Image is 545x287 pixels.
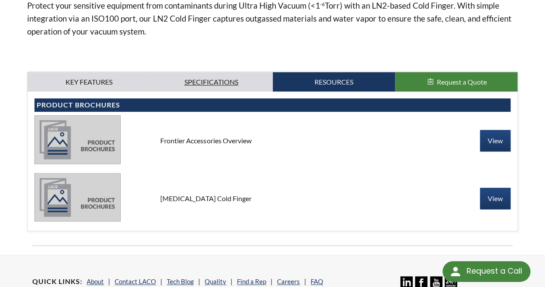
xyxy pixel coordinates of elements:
a: View [480,188,511,209]
img: product_brochures-81b49242bb8394b31c113ade466a77c846893fb1009a796a1a03a1a1c57cbc37.jpg [34,115,121,164]
a: View [480,130,511,151]
a: Specifications [150,72,272,92]
a: About [87,278,104,285]
h4: Quick Links [32,277,82,286]
button: Request a Quote [395,72,517,92]
a: Resources [273,72,395,92]
sup: -6 [320,1,325,7]
img: product_brochures-81b49242bb8394b31c113ade466a77c846893fb1009a796a1a03a1a1c57cbc37.jpg [34,173,121,221]
a: Tech Blog [167,278,194,285]
img: round button [448,265,462,278]
div: Frontier Accessories Overview [153,136,391,145]
div: Request a Call [442,261,530,282]
div: Request a Call [466,261,522,281]
span: Request a Quote [437,78,487,86]
div: [MEDICAL_DATA] Cold Finger [153,194,391,203]
a: Find a Rep [237,278,266,285]
h4: Product Brochures [37,101,508,110]
a: FAQ [311,278,323,285]
a: Key Features [28,72,150,92]
a: Quality [205,278,226,285]
a: Careers [277,278,300,285]
a: Contact LACO [115,278,156,285]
